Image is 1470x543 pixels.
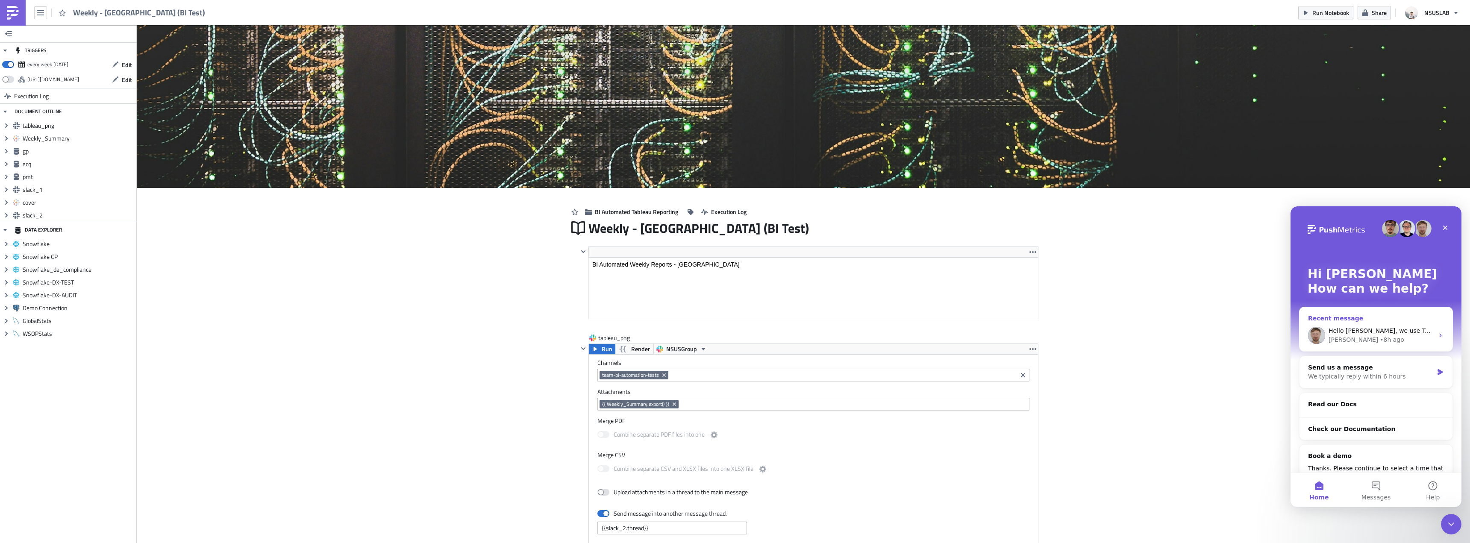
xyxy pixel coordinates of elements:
button: Render [615,344,654,354]
iframe: Rich Text Area [589,258,1038,319]
label: Upload attachments in a thread to the main message [597,488,748,496]
button: Run [589,344,615,354]
span: slack_2 [23,211,134,219]
label: Merge PDF [597,417,1029,425]
div: Send us a message [18,157,143,166]
span: GlobalStats [23,317,134,325]
div: Check our Documentation [9,211,162,234]
span: tableau_png [23,122,134,129]
div: DATA EXPLORER [15,222,62,238]
span: team-bi-automation-tests [602,372,659,379]
span: Share [1372,8,1387,17]
button: Share [1358,6,1391,19]
span: Run Notebook [1312,8,1349,17]
button: Clear selected items [1018,370,1028,380]
button: NSUSGroup [653,344,710,354]
input: {{ slack_1.thread }} [597,522,747,534]
div: Send us a messageWe typically reply within 6 hours [9,150,162,182]
iframe: Intercom live chat [1441,514,1461,534]
span: WSOPStats [23,330,134,338]
span: Edit [122,60,132,69]
button: Combine separate PDF files into one [709,430,719,440]
span: Execution Log [14,88,49,104]
span: Snowflake-DX-TEST [23,279,134,286]
span: pmt [23,173,134,181]
img: Avatar [1404,6,1419,20]
button: BI Automated Tableau Reporting [581,205,682,218]
div: • 8h ago [89,129,114,138]
div: Check our Documentation [18,218,153,227]
span: {{ Weekly_Summary.export() }} [602,401,669,408]
button: Remove Tag [661,371,668,379]
label: Channels [597,359,1029,367]
button: Remove Tag [671,400,679,408]
span: Help [135,288,149,294]
span: Render [631,344,650,354]
div: every week on Monday [27,58,68,71]
span: cover [23,199,134,206]
label: Attachments [597,388,1029,396]
span: gp [23,147,134,155]
iframe: Intercom live chat [1291,206,1461,507]
span: Snowflake_de_compliance [23,266,134,273]
div: We typically reply within 6 hours [18,166,143,175]
label: Merge CSV [597,451,1029,459]
span: Snowflake-DX-AUDIT [23,291,134,299]
label: Send message into another message thread. [597,510,728,517]
button: Edit [108,58,136,71]
label: Combine separate PDF files into one [597,430,719,440]
span: Messages [71,288,100,294]
label: Combine separate CSV and XLSX files into one XLSX file [597,464,768,475]
button: Combine separate CSV and XLSX files into one XLSX file [758,464,768,474]
h2: Book a demo [18,245,153,254]
span: NSUSLAB [1424,8,1449,17]
button: Hide content [578,343,588,354]
img: PushMetrics [6,6,20,20]
div: [PERSON_NAME] [38,129,88,138]
span: Snowflake CP [23,253,134,261]
span: Home [19,288,38,294]
img: Cover Image [137,25,1470,188]
button: Hide content [578,247,588,257]
span: Demo Connection [23,304,134,312]
div: DOCUMENT OUTLINE [15,104,62,119]
button: Run Notebook [1298,6,1353,19]
button: Edit [108,73,136,86]
div: Close [147,14,162,29]
button: NSUSLAB [1400,3,1464,22]
div: TRIGGERS [15,43,47,58]
span: tableau_png [598,334,632,342]
span: Weekly_Summary [23,135,134,142]
span: Weekly - [GEOGRAPHIC_DATA] (BI Test) [73,8,206,18]
span: Weekly - [GEOGRAPHIC_DATA] (BI Test) [588,220,810,236]
button: Help [114,267,171,301]
span: NSUSGroup [666,344,697,354]
span: Hello [PERSON_NAME], we use Tableau REST API to generate attachments from your Tableau Online. It... [38,121,569,128]
h2: Read our Docs [18,194,153,203]
div: Thanks. Please continue to select a time that works for you: [18,258,153,276]
span: BI Automated Tableau Reporting [595,207,678,216]
div: https://pushmetrics.io/api/v1/report/W2rbwWQLDw/webhook?token=68ef5afe0c814df2bcaf5c0744e305c3 [27,73,79,86]
button: Messages [57,267,114,301]
button: Execution Log [697,205,751,218]
span: Run [602,344,612,354]
span: acq [23,160,134,168]
span: Edit [122,75,132,84]
span: Snowflake [23,240,134,248]
span: slack_1 [23,186,134,194]
span: Execution Log [711,207,747,216]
